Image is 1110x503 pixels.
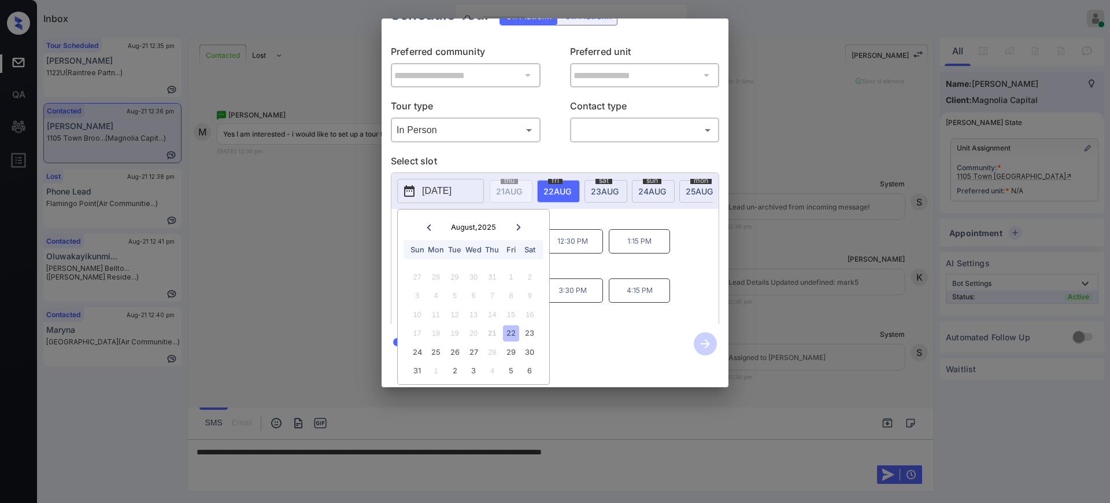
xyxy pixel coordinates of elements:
div: Not available Thursday, July 31st, 2025 [484,269,500,285]
div: Fri [503,242,519,258]
div: Not available Tuesday, July 29th, 2025 [447,269,462,285]
div: Not available Sunday, August 10th, 2025 [409,307,425,322]
div: Not available Tuesday, August 5th, 2025 [447,288,462,303]
span: 22 AUG [543,186,571,196]
span: 24 AUG [638,186,666,196]
div: Tue [447,242,462,258]
div: Not available Friday, August 15th, 2025 [503,307,519,322]
p: Preferred community [391,45,541,63]
div: Not available Monday, August 11th, 2025 [428,307,443,322]
div: Not available Wednesday, August 13th, 2025 [465,307,481,322]
p: 3:30 PM [542,278,603,303]
div: Not available Wednesday, July 30th, 2025 [465,269,481,285]
p: 1:15 PM [609,229,670,254]
div: date-select [632,180,675,203]
div: Not available Tuesday, August 12th, 2025 [447,307,462,322]
p: *Available time slots [408,209,719,229]
div: Wed [465,242,481,258]
div: Sat [522,242,538,258]
div: date-select [537,180,580,203]
div: Not available Wednesday, August 6th, 2025 [465,288,481,303]
p: Select slot [391,154,719,172]
span: 25 AUG [686,186,713,196]
p: 12:30 PM [542,229,603,254]
p: Contact type [570,99,720,118]
span: fri [548,177,563,184]
div: Not available Monday, August 4th, 2025 [428,288,443,303]
div: Not available Monday, July 28th, 2025 [428,269,443,285]
div: Thu [484,242,500,258]
div: month 2025-08 [401,267,545,380]
p: [DATE] [422,184,452,198]
div: Not available Thursday, August 7th, 2025 [484,288,500,303]
p: Tour type [391,99,541,118]
span: sat [595,177,612,184]
div: Mon [428,242,443,258]
div: Not available Saturday, August 16th, 2025 [522,307,538,322]
span: sun [643,177,661,184]
div: date-select [584,180,627,203]
div: Not available Thursday, August 14th, 2025 [484,307,500,322]
div: Not available Friday, August 8th, 2025 [503,288,519,303]
p: Preferred unit [570,45,720,63]
div: Not available Sunday, August 3rd, 2025 [409,288,425,303]
div: In Person [394,120,538,139]
div: Sun [409,242,425,258]
div: date-select [679,180,722,203]
button: [DATE] [397,179,484,203]
div: August , 2025 [451,223,496,232]
div: Not available Saturday, August 2nd, 2025 [522,269,538,285]
div: Not available Friday, August 1st, 2025 [503,269,519,285]
span: 23 AUG [591,186,619,196]
div: Not available Sunday, July 27th, 2025 [409,269,425,285]
span: mon [690,177,712,184]
div: Not available Saturday, August 9th, 2025 [522,288,538,303]
p: 4:15 PM [609,278,670,303]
